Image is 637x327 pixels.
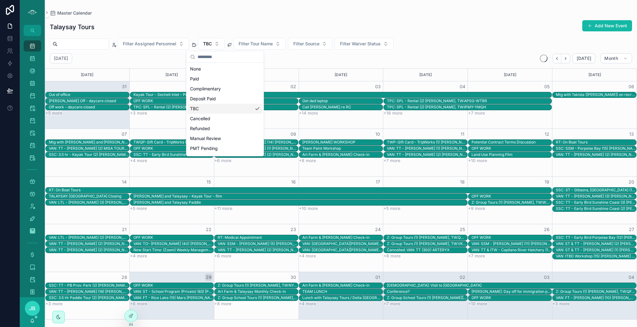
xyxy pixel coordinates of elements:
button: 22 [205,226,212,233]
div: RT: On Boat Tours [49,187,81,193]
button: 19 [543,178,551,186]
div: SSC: TT - Early Bird Porpoise Bay (12) [PERSON_NAME], TW:JKXX-XZJY [556,235,636,240]
div: Art Farm & Talaysay Monthly Check-in [218,289,286,294]
div: Cancelled: VAN: TT (300) ARTERYX [387,248,449,252]
div: VAN: TO- Stanley Park (40) Amy Van Vliet, TW:HSDM-GHBE [133,241,214,247]
div: VAN: TT - Stanley Park (2) Hannah Reiter, TW:PNVR-TDFP [218,247,298,253]
div: Potential Contract Terms Discussion [472,139,536,145]
span: Filter Assigned Personnel [123,41,176,47]
button: 03 [543,274,551,281]
div: VAN: TT - [PERSON_NAME] (16) [PERSON_NAME], TW:PIYF-NSDK [49,289,129,294]
div: VAN: ST - School Program (Private) (83) Geetanjali Joshi, TW:ZVGA-FYWA [133,289,214,294]
button: [DATE] [573,53,595,63]
div: New Start Time: (Zoom) Weekly Management Meeting [133,247,214,253]
div: VAN: ST & TT - Stanley Park (2) Helen Brandwood, TW:GNWC-PVUU [556,241,636,247]
div: OFF WORK [472,146,491,151]
div: SSC: TT - Early Bird Sunshine Coast (3) [PERSON_NAME], TW:VMKR-TDRM [556,200,636,205]
div: VAN: TT - Stanley Park (2) Gretchen Hanson, TW:TGME-KAZQ [387,152,467,157]
div: Z: Group Tours (1) [PERSON_NAME], TW:WVKZ-EZMA [472,200,552,205]
div: Kayak Tour - Sechelt Inlet - Public+Community [133,92,217,98]
div: Candace and Talaysay - Kayak Tour - film [133,193,222,199]
button: 26 [543,226,551,233]
div: RT: On Boat Tours [556,140,588,145]
div: RT: Medical Appointment [218,235,262,240]
button: 03 [374,83,382,90]
div: TWQP: Gift Card - TripWorks (1) [PERSON_NAME], TW:TAIU-RKBK [133,140,214,145]
div: Overdue [188,153,262,163]
div: SSC: ST - Gibsons, BC (18) Kris Wiggins, TW:SVPS-TXSK [556,187,636,193]
div: SSC: TT - Early Bird Sunshine Coast (2) Cindy Cook, TW:PTUT-JNIC [133,152,214,157]
button: +3 more [130,111,147,116]
div: SSC: 3.5 Hr Paddle Tour (2) [PERSON_NAME], TW:YYAG-KEJR [49,295,129,300]
div: None [188,64,262,74]
div: TPC: SPL - Rental (2) Matthew Nunn, TW:RHRU-MGYG [133,104,214,110]
button: +7 more [468,111,485,116]
div: RT: On Boat Tours [49,188,81,193]
div: Get dad laptop [302,98,328,103]
div: [PERSON_NAME] WORKSHOP [302,140,356,145]
div: OFF WORK [472,194,491,199]
button: +9 more [468,206,485,211]
button: 16 [290,178,297,186]
button: 25 [459,226,466,233]
div: VAN: TT - [PERSON_NAME] (2) [PERSON_NAME], TW:TGME-KAZQ [387,152,467,157]
span: [DATE] [577,56,591,61]
div: Paid [188,74,262,84]
div: Z: Group School Tours (1) Kathryn Lucas, TW:CTEI-TCEJ [218,295,298,301]
div: Get dad laptop [302,98,328,104]
span: Month [604,56,618,61]
div: TPC: SPL - Rental (2) [PERSON_NAME], TW:IPMY-YMQH [387,105,486,110]
button: Next [561,54,570,63]
div: SSC: 3.5 hr - Kayak Tour (2) [PERSON_NAME], TW:GPCX-NKAR [49,152,129,157]
button: +7 more [384,301,400,306]
div: Art Farm & Talaysay Monthly Check-in [218,289,286,294]
button: 09 [290,130,297,138]
button: +4 more [299,301,316,306]
img: App logo [27,7,37,17]
div: [PERSON_NAME]: Day off for immigration paperwork [472,289,552,294]
button: +4 more [130,158,147,163]
div: Out of office [49,92,70,97]
div: Out of office [49,92,70,98]
button: 14 [121,178,128,186]
div: Off work - daycare closed [49,105,95,110]
div: VAN: FT - Rice Lake (15) Mars [PERSON_NAME]:ZUWJ-GXBK [133,295,214,300]
div: Art Farm & Rebecca Check-in [302,283,370,288]
div: Mtg with ?akista (Garry) on recreation, sports facilities and assessibility [556,92,636,98]
button: 04 [459,83,466,90]
div: Z: Group Tours (1) [PERSON_NAME], TW:NYDS-ZDSE [218,283,298,288]
div: Off work - daycare closed [49,104,95,110]
button: 27 [628,226,635,233]
div: Deposit Paid [188,94,262,104]
div: SSC: TT - Early Bird Sunshine Coast (3) Audrey Smith, TW:VMKR-TDRM [556,200,636,205]
div: VAN: ST - School Program (Private) (83) [PERSON_NAME], TW:ZVGA-FYWA [133,289,214,294]
div: OFF WORK [133,283,153,288]
div: VAN: SSM - Stanley Park (11) Bek Abebe, TW:SKCR-QFKC [472,241,552,247]
div: TALAYSAY: Paddle Centre Closing [49,193,121,199]
button: 10 [374,130,382,138]
button: 20 [628,178,635,186]
div: VAN: LTL - [PERSON_NAME] (3) [PERSON_NAME], TW:PGQI-TFPQ [49,200,129,205]
button: 17 [374,178,382,186]
button: +11 more [214,206,232,211]
div: VAN: ITBD Workshop (15) Nita Bowerman |Parks and Recreation, TW:RPQJ-MMCQ [556,253,636,259]
button: +5 more [45,111,62,116]
div: SSC: TT - Early Bird Sunshine Coast (2) [PERSON_NAME], [GEOGRAPHIC_DATA]:NRIK-ZNZF [556,206,636,211]
h2: [DATE] [54,55,68,61]
div: scrollable content [20,36,45,297]
div: OFF WORK [133,98,153,103]
div: VAN: TT - [PERSON_NAME] (2) MISA TOURS - Booking Number : 1183153 [49,146,129,151]
div: Art Farm & [PERSON_NAME] Check-in [302,152,370,157]
button: +6 more [130,301,147,306]
button: +4 more [299,253,316,258]
div: Z: Group Tours (1) [PERSON_NAME], TW:QMNE-YZQE [387,235,467,240]
div: VAN: SSM - Stanley Park (5) Jen Le Blanc, TW:KDEG-RZND [218,241,298,247]
button: +8 more [384,253,401,258]
div: [DATE] [300,69,382,81]
div: VAN: FT - Rice Lake (15) Mars Van Vliet, TW:ZUWJ-GXBK [133,295,214,301]
div: [DEMOGRAPHIC_DATA]: Visit to [GEOGRAPHIC_DATA] [387,283,481,288]
div: Conference? [387,289,410,294]
div: OFF WORK [133,98,153,104]
div: OFF WORK [133,146,153,151]
button: 29 [205,274,212,281]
